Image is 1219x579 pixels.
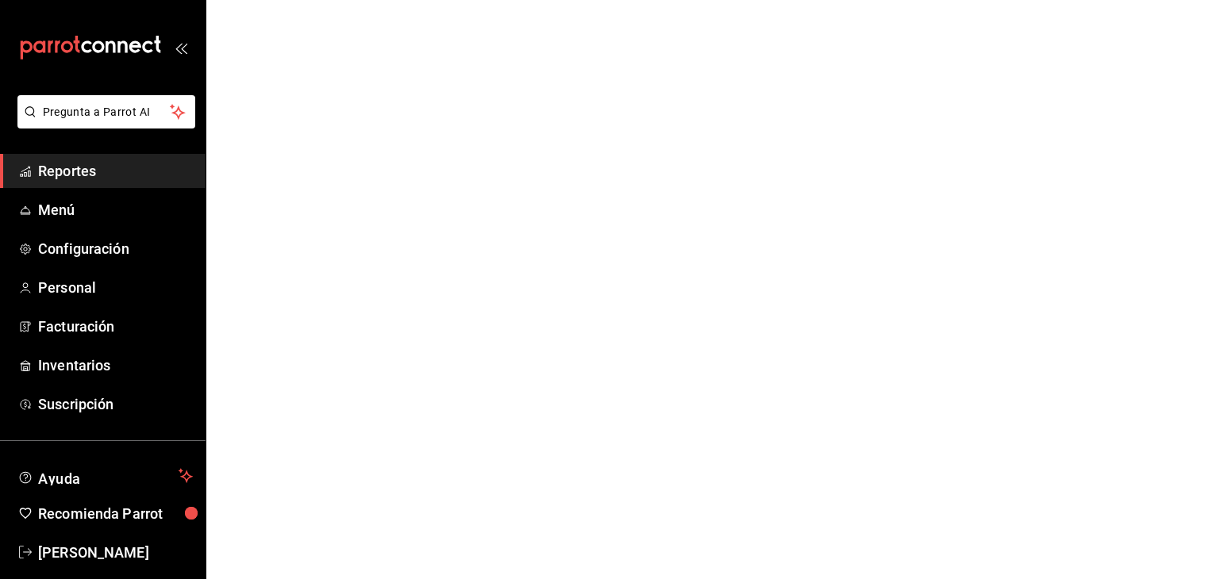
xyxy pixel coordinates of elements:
[38,466,172,485] span: Ayuda
[38,316,193,337] span: Facturación
[38,393,193,415] span: Suscripción
[43,104,171,121] span: Pregunta a Parrot AI
[38,160,193,182] span: Reportes
[38,238,193,259] span: Configuración
[38,542,193,563] span: [PERSON_NAME]
[38,199,193,220] span: Menú
[38,277,193,298] span: Personal
[11,115,195,132] a: Pregunta a Parrot AI
[38,355,193,376] span: Inventarios
[17,95,195,128] button: Pregunta a Parrot AI
[175,41,187,54] button: open_drawer_menu
[38,503,193,524] span: Recomienda Parrot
